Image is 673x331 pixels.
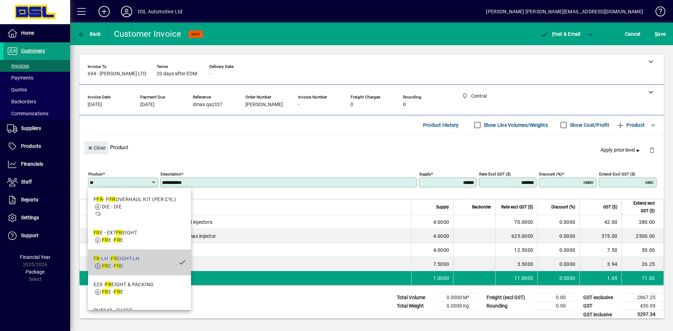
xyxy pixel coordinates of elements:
[87,142,106,154] span: Close
[653,28,667,40] button: Save
[598,144,644,157] button: Apply price level
[157,71,197,77] span: 20 days after EOM
[621,215,664,229] td: 280.00
[70,28,109,40] app-page-header-button: Back
[500,247,533,254] div: 12.5000
[7,75,33,81] span: Payments
[579,215,621,229] td: 42.00
[479,172,511,177] mat-label: Rate excl GST ($)
[21,161,43,167] span: Financials
[151,261,164,268] span: o ring
[393,302,435,310] td: Total Weight
[76,28,103,40] button: Back
[106,261,115,268] div: N/S
[122,274,130,282] span: Central
[552,31,555,37] span: P
[4,108,70,119] a: Communications
[650,1,664,24] a: Knowledge Base
[579,243,621,257] td: 7.50
[655,31,658,37] span: S
[537,229,579,243] td: 0.0000
[191,32,200,36] span: NEW
[551,203,575,211] span: Discount (%)
[151,203,172,211] span: Description
[151,219,212,226] span: test 4 x comon rail injectors
[161,172,181,177] mat-label: Description
[536,28,584,40] button: Post & Email
[88,71,146,77] span: 694 - [PERSON_NAME] LTD
[79,135,664,160] div: Product
[106,219,113,226] div: LW
[433,233,449,240] span: 4.0000
[114,28,182,40] div: Customer Invoice
[420,119,462,131] button: Product History
[579,271,621,285] td: 1.65
[84,142,108,154] button: Close
[644,142,660,158] button: Delete
[21,125,41,131] span: Suppliers
[433,219,449,226] span: 4.0000
[486,6,643,17] div: [PERSON_NAME] [PERSON_NAME][EMAIL_ADDRESS][DOMAIN_NAME]
[580,294,622,302] td: GST exclusive
[537,257,579,271] td: 0.0000
[500,219,533,226] div: 70.0000
[151,275,182,282] span: EXT FREIGHT
[500,261,533,268] div: 3.5000
[83,144,110,151] app-page-header-button: Close
[433,247,449,254] span: 4.0000
[138,6,182,17] div: DSL Automotive Ltd
[600,146,641,154] span: Apply price level
[21,215,39,220] span: Settings
[4,72,70,84] a: Payments
[351,102,353,108] span: 0
[151,233,216,240] span: cri denso isuzu dmax injector
[209,71,211,77] span: -
[193,102,223,108] span: dmax qaz337
[501,203,533,211] span: Rate excl GST ($)
[579,257,621,271] td: 3.94
[569,122,609,129] label: Show Cost/Profit
[106,203,115,211] span: Item
[537,243,579,257] td: 0.0000
[115,5,138,18] button: Profile
[93,5,115,18] button: Add
[482,122,548,129] label: Show Line Volumes/Weights
[537,215,579,229] td: 0.0000
[625,28,640,40] span: Cancel
[4,156,70,173] a: Financials
[613,119,648,131] button: Product
[436,203,449,211] span: Supply
[4,227,70,244] a: Support
[580,302,622,310] td: GST
[433,275,449,282] span: 1.0000
[500,233,533,240] div: 625.0000
[540,31,580,37] span: ost & Email
[644,147,660,153] app-page-header-button: Delete
[626,199,655,215] span: Extend excl GST ($)
[393,294,435,302] td: Total Volume
[4,209,70,227] a: Settings
[106,233,115,240] div: N/S
[483,302,532,310] td: Rounding
[122,218,130,226] span: Central
[151,247,168,254] span: washer
[106,247,115,254] div: N/S
[403,102,406,108] span: 0
[621,257,664,271] td: 26.25
[21,143,41,149] span: Products
[122,260,130,268] span: Central
[4,25,70,42] a: Home
[472,203,491,211] span: Backorder
[435,294,477,302] td: 0.0000 M³
[622,302,664,310] td: 430.09
[4,138,70,155] a: Products
[4,84,70,96] a: Quotes
[21,197,38,202] span: Reports
[579,229,621,243] td: 375.00
[616,119,645,131] span: Product
[122,246,130,254] span: Central
[603,203,617,211] span: GST ($)
[623,28,642,40] button: Cancel
[423,119,459,131] span: Product History
[4,191,70,209] a: Reports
